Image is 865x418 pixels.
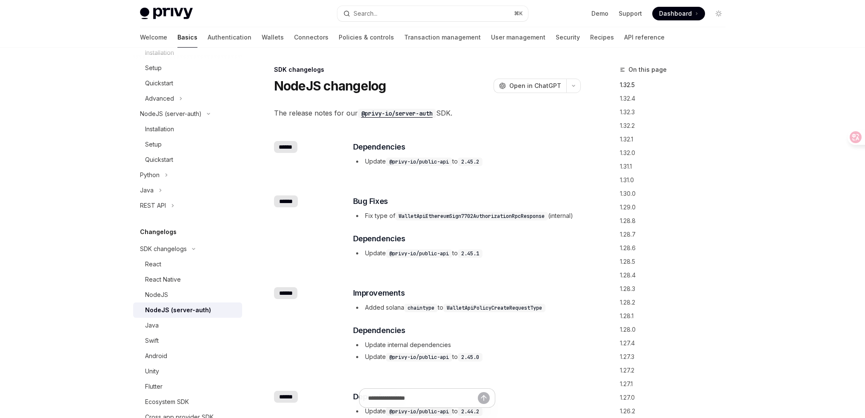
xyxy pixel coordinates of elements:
a: 1.29.0 [620,201,732,214]
div: Search... [354,8,377,19]
code: @privy-io/public-api [386,249,452,258]
a: Demo [591,9,608,18]
a: 1.32.0 [620,146,732,160]
li: Update to [353,352,580,362]
div: Flutter [145,381,163,392]
a: API reference [624,27,665,48]
a: Android [133,348,242,364]
a: Welcome [140,27,167,48]
a: Connectors [294,27,328,48]
a: 1.28.2 [620,296,732,309]
li: Update to [353,156,580,167]
li: Added solana to [353,302,580,313]
a: 1.32.1 [620,133,732,146]
a: 1.32.5 [620,78,732,92]
span: Dependencies [353,233,405,245]
div: Quickstart [145,155,173,165]
li: Update to [353,248,580,258]
a: React Native [133,272,242,287]
div: Advanced [145,93,174,104]
a: React [133,257,242,272]
a: Swift [133,333,242,348]
a: 1.28.8 [620,214,732,228]
div: Swift [145,336,159,346]
a: Authentication [208,27,251,48]
a: 1.27.4 [620,336,732,350]
span: The release notes for our SDK. [274,107,581,119]
a: 1.27.3 [620,350,732,364]
a: Quickstart [133,76,242,91]
a: Basics [177,27,197,48]
div: Quickstart [145,78,173,88]
li: Update internal dependencies [353,340,580,350]
code: chaintype [404,304,438,312]
span: Dashboard [659,9,692,18]
code: @privy-io/public-api [386,353,452,362]
a: Quickstart [133,152,242,167]
div: Ecosystem SDK [145,397,189,407]
code: 2.45.1 [458,249,482,258]
a: 1.28.1 [620,309,732,323]
span: Open in ChatGPT [509,82,561,90]
a: 1.28.5 [620,255,732,268]
a: Transaction management [404,27,481,48]
code: 2.45.2 [458,158,482,166]
a: Security [556,27,580,48]
a: 1.27.0 [620,391,732,404]
a: NodeJS [133,287,242,302]
div: Setup [145,63,162,73]
div: Setup [145,139,162,150]
a: 1.28.3 [620,282,732,296]
code: WalletApiEthereumSign7702AuthorizationRpcResponse [395,212,548,220]
h1: NodeJS changelog [274,78,386,93]
div: NodeJS (server-auth) [140,109,202,119]
img: light logo [140,8,193,20]
a: Policies & controls [339,27,394,48]
span: ⌘ K [514,10,523,17]
a: Unity [133,364,242,379]
a: 1.28.0 [620,323,732,336]
a: 1.30.0 [620,187,732,201]
a: Dashboard [652,7,705,20]
a: Ecosystem SDK [133,394,242,410]
code: @privy-io/public-api [386,158,452,166]
span: Improvements [353,287,405,299]
button: Search...⌘K [337,6,528,21]
a: Wallets [262,27,284,48]
a: Recipes [590,27,614,48]
div: Android [145,351,167,361]
a: NodeJS (server-auth) [133,302,242,318]
div: Java [145,320,159,330]
div: SDK changelogs [274,65,581,74]
code: WalletApiPolicyCreateRequestType [443,304,545,312]
a: 1.31.1 [620,160,732,173]
a: 1.32.2 [620,119,732,133]
span: Bug Fixes [353,195,388,207]
a: Java [133,318,242,333]
a: 1.27.2 [620,364,732,377]
a: 1.28.6 [620,241,732,255]
a: Flutter [133,379,242,394]
button: Send message [478,392,490,404]
code: @privy-io/server-auth [358,109,436,118]
button: Toggle dark mode [712,7,725,20]
span: Dependencies [353,325,405,336]
a: Installation [133,121,242,137]
span: Dependencies [353,141,405,153]
h5: Changelogs [140,227,177,237]
div: React Native [145,274,181,285]
div: NodeJS [145,290,168,300]
div: React [145,259,161,269]
a: Setup [133,137,242,152]
div: SDK changelogs [140,244,187,254]
li: Fix type of (internal) [353,211,580,221]
a: 1.32.3 [620,105,732,119]
a: User management [491,27,545,48]
a: 1.31.0 [620,173,732,187]
a: 1.27.1 [620,377,732,391]
div: Unity [145,366,159,376]
a: 1.26.2 [620,404,732,418]
div: NodeJS (server-auth) [145,305,211,315]
div: Java [140,185,154,195]
a: @privy-io/server-auth [358,109,436,117]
